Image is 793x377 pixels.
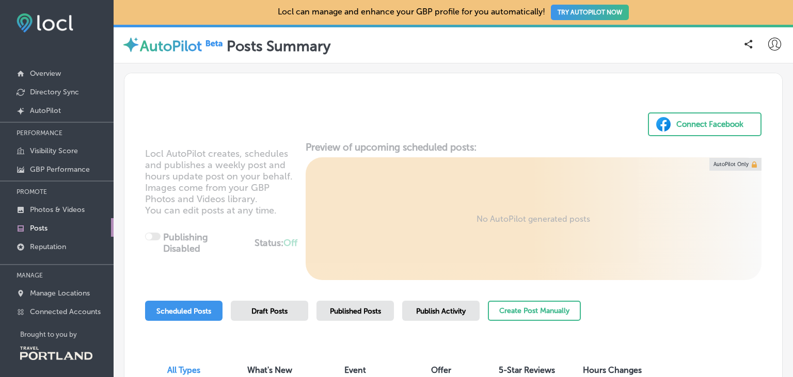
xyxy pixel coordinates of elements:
[122,36,140,54] img: autopilot-icon
[676,117,743,132] div: Connect Facebook
[140,38,202,55] label: AutoPilot
[431,365,451,375] span: Offer
[30,146,78,155] p: Visibility Score
[30,165,90,174] p: GBP Performance
[167,365,200,375] span: All Types
[416,307,466,316] span: Publish Activity
[648,112,762,136] button: Connect Facebook
[30,69,61,78] p: Overview
[30,106,61,115] p: AutoPilot
[30,242,66,251] p: Reputation
[30,289,90,298] p: Manage Locations
[227,38,330,55] label: Posts Summary
[251,307,288,316] span: Draft Posts
[330,307,381,316] span: Published Posts
[344,365,366,375] span: Event
[247,365,292,375] span: What's New
[202,38,227,48] img: Beta
[30,205,85,214] p: Photos & Videos
[156,307,211,316] span: Scheduled Posts
[499,365,555,375] span: 5-Star Reviews
[20,331,114,338] p: Brought to you by
[20,347,92,360] img: Travel Portland
[551,5,629,20] button: TRY AUTOPILOT NOW
[17,13,73,32] img: fda3e92497d09a02dc62c9cd864e3231.png
[30,307,101,316] p: Connected Accounts
[488,301,581,321] button: Create Post Manually
[30,88,79,96] p: Directory Sync
[30,224,47,233] p: Posts
[583,365,642,375] span: Hours Changes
